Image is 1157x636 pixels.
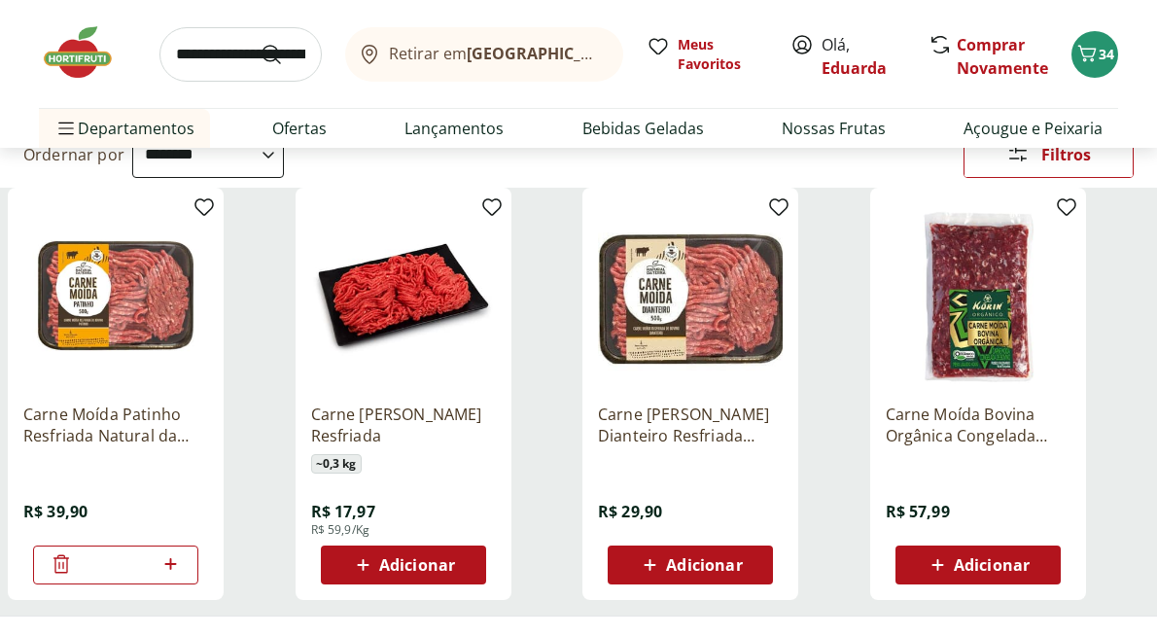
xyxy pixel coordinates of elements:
[598,203,783,388] img: Carne Moída Bovina Dianteiro Resfriada Natural da Terra 500g
[895,546,1061,584] button: Adicionar
[54,105,194,152] span: Departamentos
[608,546,773,584] button: Adicionar
[23,501,88,522] span: R$ 39,90
[666,557,742,573] span: Adicionar
[782,117,886,140] a: Nossas Frutas
[598,404,783,446] a: Carne [PERSON_NAME] Dianteiro Resfriada Natural da Terra 500g
[379,557,455,573] span: Adicionar
[389,45,604,62] span: Retirar em
[954,557,1030,573] span: Adicionar
[311,501,375,522] span: R$ 17,97
[964,131,1134,178] button: Filtros
[311,404,496,446] a: Carne [PERSON_NAME] Resfriada
[1006,143,1030,166] svg: Abrir Filtros
[404,117,504,140] a: Lançamentos
[321,546,486,584] button: Adicionar
[886,203,1070,388] img: Carne Moída Bovina Orgânica Congelada Korin 400g
[23,203,208,388] img: Carne Moída Patinho Resfriada Natural da Terra 500g
[886,404,1070,446] a: Carne Moída Bovina Orgânica Congelada Korin 400g
[23,404,208,446] a: Carne Moída Patinho Resfriada Natural da Terra 500g
[311,522,370,538] span: R$ 59,9/Kg
[678,35,767,74] span: Meus Favoritos
[345,27,623,82] button: Retirar em[GEOGRAPHIC_DATA]/[GEOGRAPHIC_DATA]
[311,203,496,388] img: Carne Moída Bovina Resfriada
[260,43,306,66] button: Submit Search
[822,33,908,80] span: Olá,
[964,117,1103,140] a: Açougue e Peixaria
[311,454,362,474] span: ~ 0,3 kg
[822,57,887,79] a: Eduarda
[159,27,322,82] input: search
[886,501,950,522] span: R$ 57,99
[54,105,78,152] button: Menu
[1099,45,1114,63] span: 34
[647,35,767,74] a: Meus Favoritos
[957,34,1048,79] a: Comprar Novamente
[582,117,704,140] a: Bebidas Geladas
[1071,31,1118,78] button: Carrinho
[39,23,136,82] img: Hortifruti
[598,501,662,522] span: R$ 29,90
[1041,147,1091,162] span: Filtros
[23,144,124,165] label: Ordernar por
[272,117,327,140] a: Ofertas
[467,43,794,64] b: [GEOGRAPHIC_DATA]/[GEOGRAPHIC_DATA]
